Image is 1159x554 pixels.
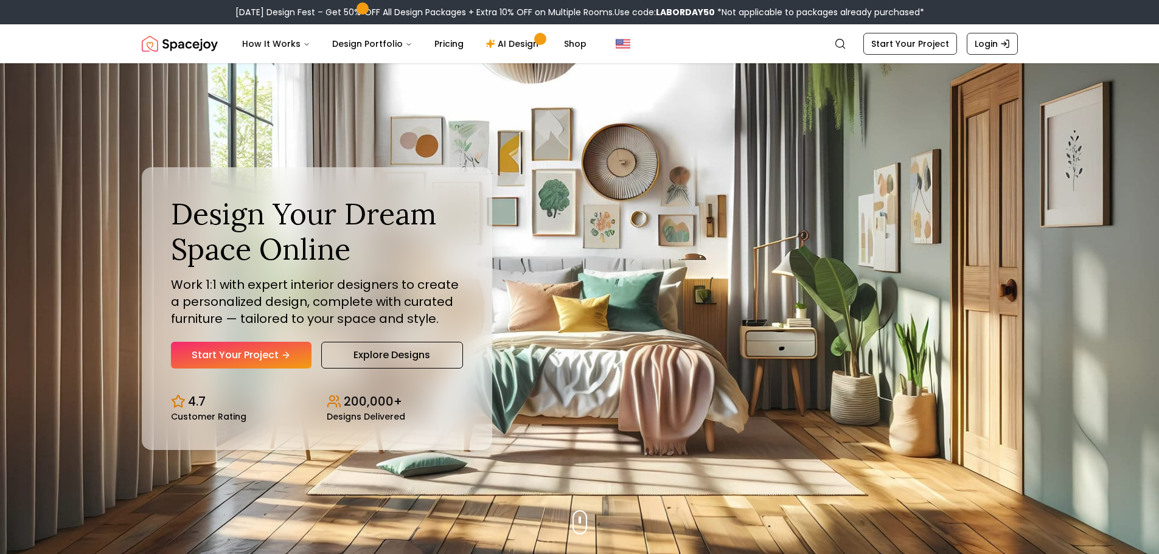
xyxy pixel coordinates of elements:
[188,393,206,410] p: 4.7
[232,32,596,56] nav: Main
[614,6,715,18] span: Use code:
[554,32,596,56] a: Shop
[235,6,924,18] div: [DATE] Design Fest – Get 50% OFF All Design Packages + Extra 10% OFF on Multiple Rooms.
[322,32,422,56] button: Design Portfolio
[863,33,957,55] a: Start Your Project
[321,342,463,369] a: Explore Designs
[142,24,1018,63] nav: Global
[327,412,405,421] small: Designs Delivered
[171,412,246,421] small: Customer Rating
[142,32,218,56] img: Spacejoy Logo
[171,342,312,369] a: Start Your Project
[967,33,1018,55] a: Login
[425,32,473,56] a: Pricing
[715,6,924,18] span: *Not applicable to packages already purchased*
[344,393,402,410] p: 200,000+
[656,6,715,18] b: LABORDAY50
[171,196,463,266] h1: Design Your Dream Space Online
[616,36,630,51] img: United States
[142,32,218,56] a: Spacejoy
[476,32,552,56] a: AI Design
[171,383,463,421] div: Design stats
[232,32,320,56] button: How It Works
[171,276,463,327] p: Work 1:1 with expert interior designers to create a personalized design, complete with curated fu...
